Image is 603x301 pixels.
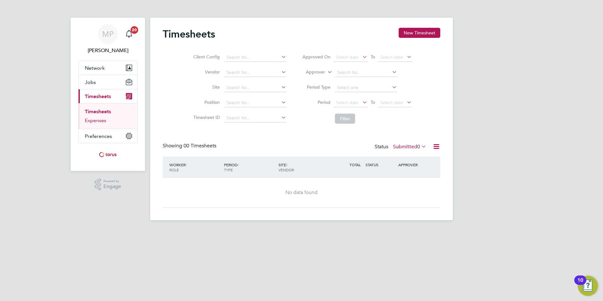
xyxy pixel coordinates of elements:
[380,100,403,105] span: Select date
[302,99,331,105] label: Period
[168,159,222,175] div: WORKER
[278,167,294,172] span: VENDOR
[297,69,325,75] label: Approver
[131,26,138,34] span: 20
[336,100,359,105] span: Select date
[191,54,220,60] label: Client Config
[85,79,96,85] span: Jobs
[369,98,377,106] span: To
[184,143,216,149] span: 00 Timesheets
[78,24,138,54] a: MP[PERSON_NAME]
[79,75,137,89] button: Jobs
[393,144,426,150] label: Submitted
[399,28,440,38] button: New Timesheet
[185,162,187,167] span: /
[71,18,145,171] nav: Main navigation
[224,53,286,62] input: Search for...
[302,84,331,90] label: Period Type
[335,114,355,124] button: Filter
[103,184,121,189] span: Engage
[79,89,137,103] button: Timesheets
[85,93,111,99] span: Timesheets
[336,54,359,60] span: Select date
[85,117,106,123] a: Expenses
[417,144,420,150] span: 0
[349,162,361,167] span: TOTAL
[123,24,135,44] a: 20
[286,162,287,167] span: /
[102,30,114,38] span: MP
[224,98,286,107] input: Search for...
[85,65,105,71] span: Network
[578,276,598,296] button: Open Resource Center, 10 new notifications
[78,150,138,160] a: Go to home page
[163,28,215,40] h2: Timesheets
[191,115,220,120] label: Timesheet ID
[224,114,286,122] input: Search for...
[375,143,428,151] div: Status
[397,159,430,170] div: APPROVER
[224,68,286,77] input: Search for...
[237,162,239,167] span: /
[191,84,220,90] label: Site
[95,179,121,191] a: Powered byEngage
[302,54,331,60] label: Approved On
[364,159,397,170] div: STATUS
[369,53,377,61] span: To
[380,54,403,60] span: Select date
[85,109,111,115] a: Timesheets
[335,83,397,92] input: Select one
[277,159,331,175] div: SITE
[169,167,179,172] span: ROLE
[224,83,286,92] input: Search for...
[224,167,233,172] span: TYPE
[79,103,137,129] div: Timesheets
[335,68,397,77] input: Search for...
[103,179,121,184] span: Powered by
[85,133,112,139] span: Preferences
[577,280,583,288] div: 10
[191,69,220,75] label: Vendor
[191,99,220,105] label: Position
[79,61,137,75] button: Network
[222,159,277,175] div: PERIOD
[163,143,218,149] div: Showing
[97,150,119,160] img: torus-logo-retina.png
[169,189,434,196] div: No data found
[78,47,138,54] span: Mike Phillips
[79,129,137,143] button: Preferences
